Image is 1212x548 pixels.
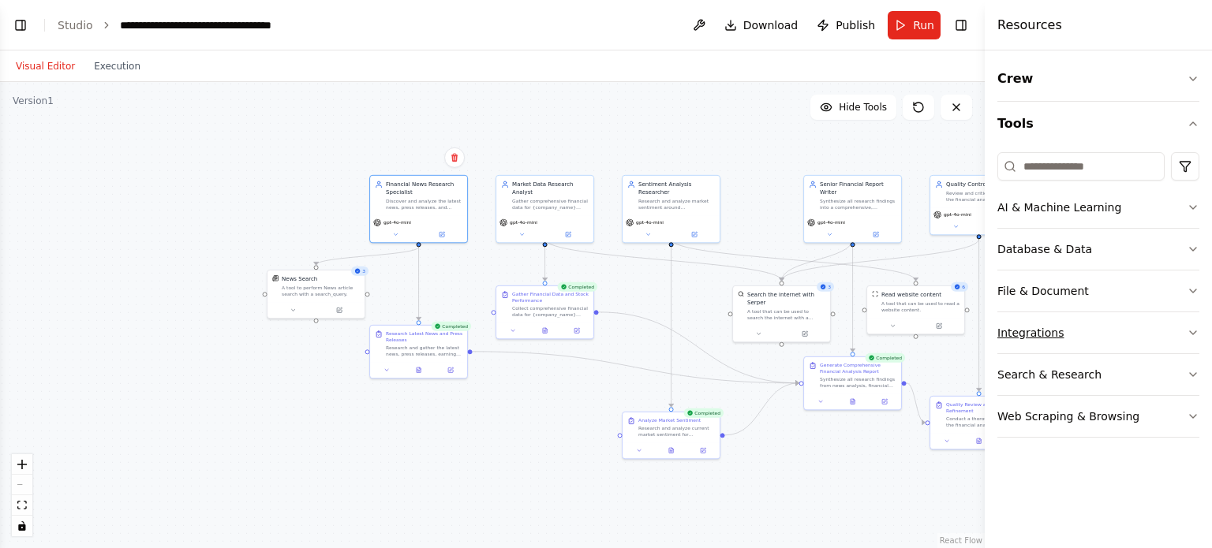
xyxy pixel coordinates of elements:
span: 3 [362,268,365,274]
div: Quality Control Analyst [946,181,1023,188]
g: Edge from 541ab95c-5535-4e9d-8ac2-2bc22e248ff1 to 896b15a3-e595-4ffc-8cb7-cc4595207eb7 [599,308,799,387]
div: React Flow controls [12,454,32,536]
g: Edge from 99338ccc-f6d4-42dc-b998-014c063d944f to 896b15a3-e595-4ffc-8cb7-cc4595207eb7 [849,239,857,352]
button: Open in side panel [563,326,590,335]
div: Market Data Research Analyst [512,181,589,196]
button: Visual Editor [6,57,84,76]
button: View output [962,436,995,445]
div: Financial News Research SpecialistDiscover and analyze the latest news, press releases, and marke... [369,175,468,244]
button: Open in side panel [690,445,716,455]
g: Edge from 896b15a3-e595-4ffc-8cb7-cc4595207eb7 to c8405f25-8eac-4946-9f49-e11857f18901 [907,379,926,427]
div: Collect comprehensive financial data for {company_name} including current stock price, historical... [512,305,589,318]
div: Analyze Market Sentiment [638,417,701,423]
div: Quality Review and Analysis Refinement [946,401,1023,414]
g: Edge from ba986f4f-8556-43eb-bdee-9d5eb682ff21 to 97058e47-3def-4bc4-8488-e7c5393f8801 [668,239,920,281]
button: Delete node [444,147,465,168]
button: zoom in [12,454,32,475]
button: Tools [997,102,1199,146]
div: Completed [431,322,471,331]
button: View output [528,326,561,335]
button: AI & Machine Learning [997,187,1199,228]
div: Completed [865,353,905,363]
button: Search & Research [997,354,1199,395]
div: Search the internet with Serper [747,291,825,307]
div: Financial News Research Specialist [386,181,462,196]
div: Review and critically evaluate the financial analysis report for {company_name}, identifying gaps... [946,190,1023,203]
span: gpt-4o-mini [383,219,411,226]
button: Open in side panel [871,397,898,406]
button: Open in side panel [672,229,717,239]
g: Edge from df3a9d34-48aa-432a-a8c5-418cf7f897b2 to c8405f25-8eac-4946-9f49-e11857f18901 [975,239,983,391]
button: Publish [810,11,881,39]
div: Research and analyze market sentiment around {company_name} by examining social media discussions... [638,198,715,211]
button: Open in side panel [420,229,465,239]
div: Quality Control AnalystReview and critically evaluate the financial analysis report for {company_... [930,175,1028,236]
g: Edge from ba986f4f-8556-43eb-bdee-9d5eb682ff21 to 73c23223-e095-403b-860b-f4b9cfdb409e [668,239,675,407]
div: Completed [557,282,597,292]
div: A tool that can be used to search the internet with a search_query. Supports different search typ... [747,308,825,321]
span: gpt-4o-mini [510,219,537,226]
div: CompletedGenerate Comprehensive Financial Analysis ReportSynthesize all research findings from ne... [803,356,902,411]
a: Studio [58,19,93,32]
span: gpt-4o-mini [817,219,845,226]
nav: breadcrumb [58,17,297,33]
div: Completed [683,408,724,418]
button: Execution [84,57,150,76]
span: gpt-4o-mini [944,211,971,218]
img: SerplyNewsSearchTool [272,275,279,281]
span: Run [913,17,934,33]
button: Hide Tools [810,95,896,120]
button: Download [718,11,805,39]
button: Open in side panel [917,321,962,330]
div: Senior Financial Report WriterSynthesize all research findings into a comprehensive, professional... [803,175,902,244]
div: Discover and analyze the latest news, press releases, and market developments related to {company... [386,198,462,211]
div: Generate Comprehensive Financial Analysis Report [820,362,896,375]
g: Edge from 99338ccc-f6d4-42dc-b998-014c063d944f to f4377160-72d7-4d47-8172-571ed40f1b74 [778,239,857,281]
div: Senior Financial Report Writer [820,181,896,196]
g: Edge from df3a9d34-48aa-432a-a8c5-418cf7f897b2 to f4377160-72d7-4d47-8172-571ed40f1b74 [778,239,983,281]
div: Research Latest News and Press Releases [386,330,462,343]
button: Open in side panel [546,229,591,239]
div: 6ScrapeWebsiteToolRead website contentA tool that can be used to read a website content. [866,285,965,335]
div: Quality Review and Analysis RefinementConduct a thorough review of the financial analysis report ... [930,396,1028,450]
div: 3SerplyNewsSearchToolNews SearchA tool to perform News article search with a search_query. [267,270,365,319]
button: Open in side panel [437,365,464,375]
div: Tools [997,146,1199,450]
span: Download [743,17,799,33]
div: Gather Financial Data and Stock Performance [512,291,589,304]
span: 3 [828,284,831,290]
div: Research and analyze current market sentiment for {company_name} by examining discussions on fina... [638,425,715,438]
button: toggle interactivity [12,516,32,536]
button: Open in side panel [317,305,362,315]
span: Publish [836,17,875,33]
a: React Flow attribution [940,536,982,545]
g: Edge from 265c1c57-8562-4cc9-be3d-a2f22345509d to f4377160-72d7-4d47-8172-571ed40f1b74 [541,239,786,281]
g: Edge from 265c1c57-8562-4cc9-be3d-a2f22345509d to 541ab95c-5535-4e9d-8ac2-2bc22e248ff1 [541,239,549,281]
div: CompletedAnalyze Market SentimentResearch and analyze current market sentiment for {company_name}... [622,412,720,460]
button: Hide right sidebar [950,14,972,36]
div: A tool that can be used to read a website content. [881,300,959,313]
button: View output [402,365,435,375]
span: gpt-4o-mini [636,219,664,226]
g: Edge from b58fad1b-1b7d-4cc0-8ab1-023878245d4e to 90548695-c04d-4ad4-a71a-d6667718fd24 [415,247,423,320]
div: Version 1 [13,95,54,107]
div: Conduct a thorough review of the financial analysis report for {company_name}, checking for accur... [946,416,1023,428]
button: Database & Data [997,229,1199,270]
div: Market Data Research AnalystGather comprehensive financial data for {company_name} including hist... [496,175,594,244]
div: Sentiment Analysis Researcher [638,181,715,196]
g: Edge from 73c23223-e095-403b-860b-f4b9cfdb409e to 896b15a3-e595-4ffc-8cb7-cc4595207eb7 [725,379,799,439]
button: View output [654,445,687,455]
g: Edge from 90548695-c04d-4ad4-a71a-d6667718fd24 to 896b15a3-e595-4ffc-8cb7-cc4595207eb7 [473,348,799,387]
h4: Resources [997,16,1062,35]
img: SerperDevTool [738,291,744,297]
button: Open in side panel [783,329,828,338]
button: View output [836,397,869,406]
div: Research and gather the latest news, press releases, earnings announcements, and significant corp... [386,345,462,357]
button: Run [888,11,941,39]
button: Integrations [997,312,1199,353]
button: Open in side panel [854,229,899,239]
div: 3SerperDevToolSearch the internet with SerperA tool that can be used to search the internet with ... [732,285,831,343]
button: Crew [997,57,1199,101]
button: Web Scraping & Browsing [997,396,1199,437]
div: CompletedGather Financial Data and Stock PerformanceCollect comprehensive financial data for {com... [496,285,594,340]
